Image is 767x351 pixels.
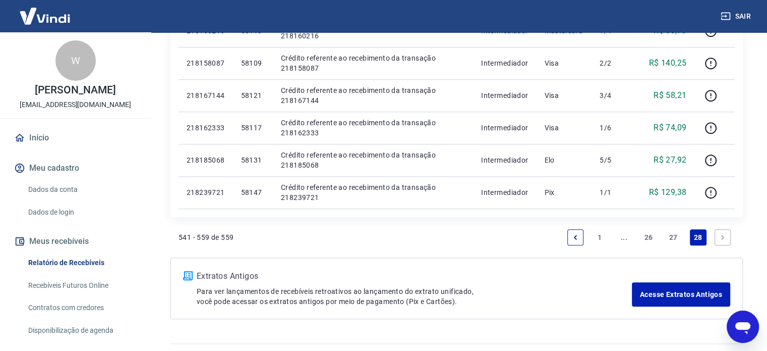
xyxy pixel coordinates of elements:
a: Contratos com credores [24,297,139,318]
a: Disponibilização de agenda [24,320,139,341]
p: 218158087 [187,58,225,68]
p: 218162333 [187,123,225,133]
p: 58117 [241,123,265,133]
p: R$ 27,92 [654,154,686,166]
p: 218167144 [187,90,225,101]
p: Crédito referente ao recebimento da transação 218167144 [281,85,465,106]
a: Next page [715,229,731,245]
p: Intermediador [481,90,528,101]
p: Pix [544,187,583,197]
p: 1/6 [600,123,629,133]
p: 2/2 [600,58,629,68]
p: Visa [544,58,583,68]
p: Intermediador [481,58,528,68]
button: Sair [719,7,755,26]
a: Previous page [567,229,583,245]
p: 3/4 [600,90,629,101]
ul: Pagination [563,225,735,249]
p: Intermediador [481,123,528,133]
p: 58131 [241,155,265,165]
p: 58109 [241,58,265,68]
p: Crédito referente ao recebimento da transação 218162333 [281,118,465,138]
p: Elo [544,155,583,165]
p: 58147 [241,187,265,197]
button: Meus recebíveis [12,230,139,253]
p: Para ver lançamentos de recebíveis retroativos ao lançamento do extrato unificado, você pode aces... [197,286,632,307]
p: 218185068 [187,155,225,165]
a: Page 28 is your current page [690,229,706,245]
p: [PERSON_NAME] [35,85,115,95]
div: W [55,40,96,81]
img: ícone [183,271,193,280]
a: Dados da conta [24,179,139,200]
button: Meu cadastro [12,157,139,179]
p: Intermediador [481,155,528,165]
p: Crédito referente ao recebimento da transação 218185068 [281,150,465,170]
img: Vindi [12,1,78,31]
a: Relatório de Recebíveis [24,253,139,273]
p: [EMAIL_ADDRESS][DOMAIN_NAME] [20,99,131,110]
p: R$ 74,09 [654,122,686,134]
a: Page 1 [592,229,608,245]
p: Crédito referente ao recebimento da transação 218239721 [281,182,465,203]
a: Page 26 [640,229,657,245]
p: R$ 129,38 [649,186,687,198]
p: Visa [544,90,583,101]
p: R$ 58,21 [654,89,686,102]
p: 5/5 [600,155,629,165]
p: 1/1 [600,187,629,197]
p: Extratos Antigos [197,270,632,282]
p: 541 - 559 de 559 [179,232,233,242]
p: 58121 [241,90,265,101]
p: R$ 140,25 [649,57,687,69]
a: Acesse Extratos Antigos [632,282,730,307]
p: Intermediador [481,187,528,197]
a: Page 27 [665,229,682,245]
p: Crédito referente ao recebimento da transação 218158087 [281,53,465,73]
a: Início [12,127,139,149]
a: Dados de login [24,202,139,223]
p: Visa [544,123,583,133]
iframe: Botão para abrir a janela de mensagens [727,311,759,343]
p: 218239721 [187,187,225,197]
a: Recebíveis Futuros Online [24,275,139,296]
a: Jump backward [616,229,632,245]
